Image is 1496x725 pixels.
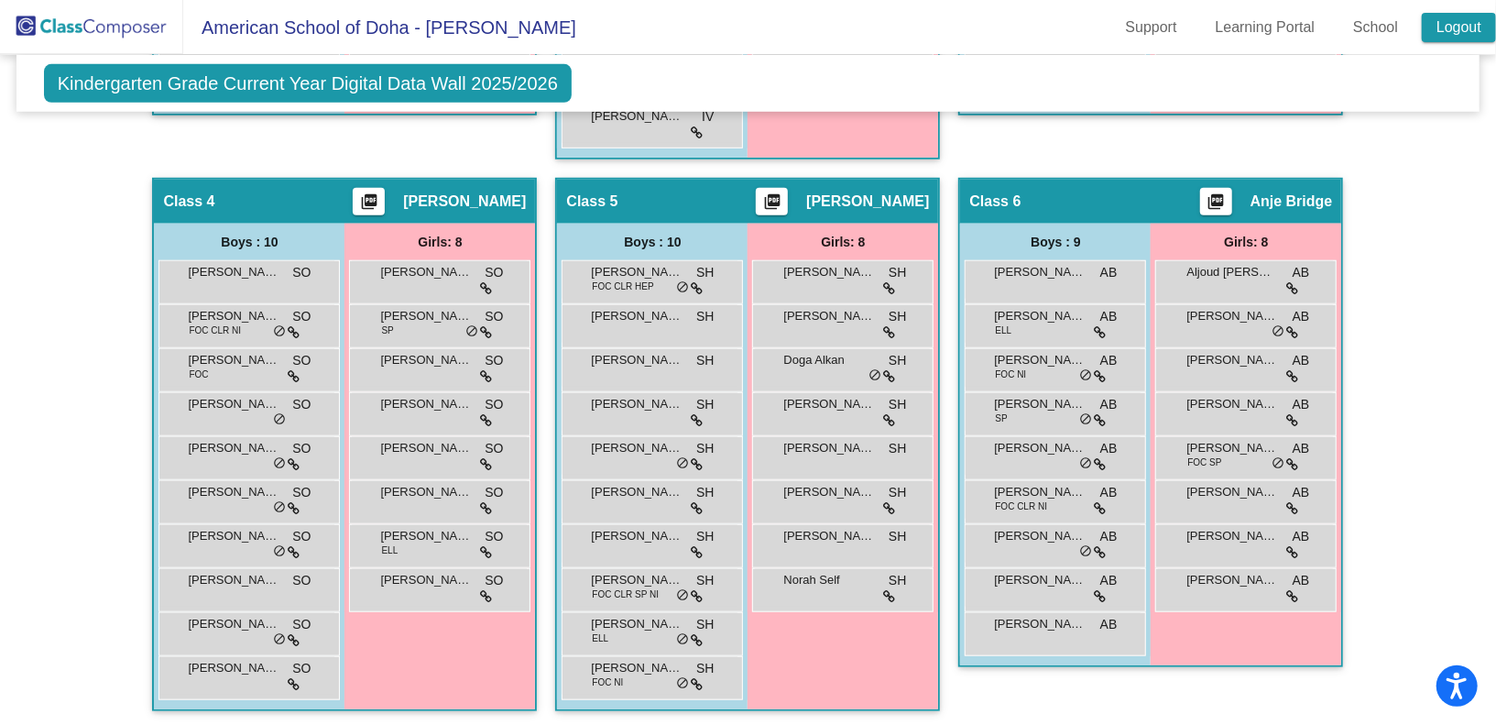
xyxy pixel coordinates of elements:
span: SO [292,571,311,590]
span: Class 6 [969,192,1021,211]
span: [PERSON_NAME] [188,263,279,281]
span: AB [1293,263,1310,282]
span: [PERSON_NAME] [1186,483,1278,501]
span: [PERSON_NAME] [994,395,1086,413]
span: AB [1100,395,1118,414]
span: SO [292,351,311,370]
span: SH [889,483,906,502]
span: [PERSON_NAME] [188,351,279,369]
span: [PERSON_NAME] [994,527,1086,545]
span: [PERSON_NAME] [591,351,682,369]
span: SH [889,439,906,458]
div: Girls: 8 [1151,224,1341,260]
span: SO [485,439,503,458]
span: SP [995,412,1007,425]
span: [PERSON_NAME] [188,483,279,501]
mat-icon: picture_as_pdf [761,192,783,218]
span: [PERSON_NAME] [380,351,472,369]
span: [PERSON_NAME] [994,307,1086,325]
span: do_not_disturb_alt [1079,368,1092,383]
span: do_not_disturb_alt [868,368,881,383]
mat-icon: picture_as_pdf [358,192,380,218]
span: ELL [995,324,1011,337]
span: [PERSON_NAME] [188,659,279,677]
span: ELL [592,632,608,645]
a: Support [1111,13,1192,42]
span: [PERSON_NAME] [591,107,682,126]
span: [PERSON_NAME] [188,571,279,589]
span: [PERSON_NAME] [994,483,1086,501]
a: School [1338,13,1413,42]
span: [PERSON_NAME] [380,483,472,501]
span: [PERSON_NAME] [1186,527,1278,545]
span: AB [1293,439,1310,458]
span: Class 5 [566,192,617,211]
span: Norah Self [783,571,875,589]
span: SO [485,395,503,414]
span: do_not_disturb_alt [273,500,286,515]
span: [PERSON_NAME] [591,571,682,589]
span: [PERSON_NAME] [188,439,279,457]
span: [PERSON_NAME] [PERSON_NAME] [PERSON_NAME] [591,615,682,633]
span: [PERSON_NAME] [783,395,875,413]
span: FOC CLR HEP [592,280,653,293]
div: Boys : 9 [960,224,1151,260]
span: [PERSON_NAME] [783,439,875,457]
span: AB [1293,571,1310,590]
span: AB [1293,527,1310,546]
span: [PERSON_NAME] [591,307,682,325]
span: do_not_disturb_alt [1272,324,1284,339]
span: [PERSON_NAME] [591,659,682,677]
span: SO [292,659,311,678]
span: SH [696,615,714,634]
span: do_not_disturb_alt [273,632,286,647]
span: do_not_disturb_alt [676,676,689,691]
span: SO [485,263,503,282]
span: SH [696,263,714,282]
span: [PERSON_NAME] [380,263,472,281]
span: SH [889,527,906,546]
span: SO [292,439,311,458]
span: [PERSON_NAME] [591,439,682,457]
span: [PERSON_NAME] [994,615,1086,633]
span: [PERSON_NAME] [380,527,472,545]
span: AB [1293,395,1310,414]
a: Logout [1422,13,1496,42]
span: SH [696,571,714,590]
span: FOC NI [592,676,623,689]
span: SH [889,307,906,326]
span: SO [292,307,311,326]
span: ELL [381,544,398,557]
a: Learning Portal [1201,13,1330,42]
span: SP [381,324,393,337]
div: Boys : 10 [557,224,748,260]
span: do_not_disturb_alt [273,412,286,427]
span: do_not_disturb_alt [273,544,286,559]
span: FOC NI [995,368,1026,381]
span: [PERSON_NAME] [591,483,682,501]
span: AB [1100,439,1118,458]
span: SO [292,483,311,502]
span: SO [485,527,503,546]
span: FOC CLR NI [995,500,1047,513]
span: [PERSON_NAME] [380,395,472,413]
span: do_not_disturb_alt [676,632,689,647]
span: [PERSON_NAME] [188,615,279,633]
span: SH [889,571,906,590]
span: AB [1293,483,1310,502]
span: [PERSON_NAME] [1186,351,1278,369]
span: [PERSON_NAME] [783,307,875,325]
span: SO [485,483,503,502]
span: [PERSON_NAME] [PERSON_NAME] [994,439,1086,457]
span: Anje Bridge [1250,192,1333,211]
span: Class 4 [163,192,214,211]
div: Girls: 8 [344,224,535,260]
span: [PERSON_NAME] [1186,395,1278,413]
span: FOC [189,368,208,381]
span: SH [696,439,714,458]
span: SO [292,527,311,546]
span: [PERSON_NAME] [188,395,279,413]
span: AB [1293,351,1310,370]
span: do_not_disturb_alt [676,280,689,295]
span: SH [889,351,906,370]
